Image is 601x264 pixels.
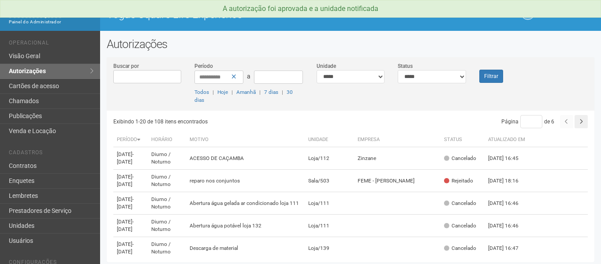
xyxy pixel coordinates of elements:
td: reparo nos conjuntos [186,170,305,192]
div: Cancelado [444,155,476,162]
a: 7 dias [264,89,278,95]
td: [DATE] 16:47 [485,237,533,260]
td: Abertura água gelada ar condicionado loja 111 [186,192,305,215]
div: Painel do Administrador [9,18,93,26]
th: Período [113,133,148,147]
label: Período [194,62,213,70]
th: Status [440,133,485,147]
div: Exibindo 1-20 de 108 itens encontrados [113,115,352,128]
td: [DATE] 16:46 [485,192,533,215]
td: [DATE] 16:46 [485,215,533,237]
td: Zinzane [354,147,441,170]
td: Loja/111 [305,215,354,237]
h1: Vogue Square Life Experience [107,9,344,20]
td: FEME - [PERSON_NAME] [354,170,441,192]
th: Unidade [305,133,354,147]
label: Status [398,62,413,70]
td: ACESSO DE CAÇAMBA [186,147,305,170]
td: [DATE] [113,170,148,192]
span: a [247,73,250,80]
label: Unidade [317,62,336,70]
th: Horário [148,133,186,147]
span: | [231,89,233,95]
td: Diurno / Noturno [148,170,186,192]
td: Loja/139 [305,237,354,260]
div: Rejeitado [444,177,473,185]
td: Diurno / Noturno [148,215,186,237]
td: [DATE] [113,192,148,215]
span: | [213,89,214,95]
td: [DATE] [113,215,148,237]
div: Cancelado [444,222,476,230]
h2: Autorizações [107,37,594,51]
a: Amanhã [236,89,256,95]
td: Diurno / Noturno [148,237,186,260]
li: Operacional [9,40,93,49]
td: Diurno / Noturno [148,147,186,170]
td: Loja/112 [305,147,354,170]
th: Motivo [186,133,305,147]
th: Empresa [354,133,441,147]
td: Loja/111 [305,192,354,215]
span: | [259,89,261,95]
td: [DATE] 16:45 [485,147,533,170]
label: Buscar por [113,62,139,70]
button: Filtrar [479,70,503,83]
td: [DATE] [113,147,148,170]
td: Sala/503 [305,170,354,192]
a: Todos [194,89,209,95]
div: Cancelado [444,200,476,207]
span: Página de 6 [501,119,554,125]
td: Descarga de material [186,237,305,260]
td: Diurno / Noturno [148,192,186,215]
a: Hoje [217,89,228,95]
div: Cancelado [444,245,476,252]
td: [DATE] [113,237,148,260]
th: Atualizado em [485,133,533,147]
td: [DATE] 18:16 [485,170,533,192]
li: Cadastros [9,149,93,159]
td: Abertura água potável loja 132 [186,215,305,237]
span: | [282,89,283,95]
